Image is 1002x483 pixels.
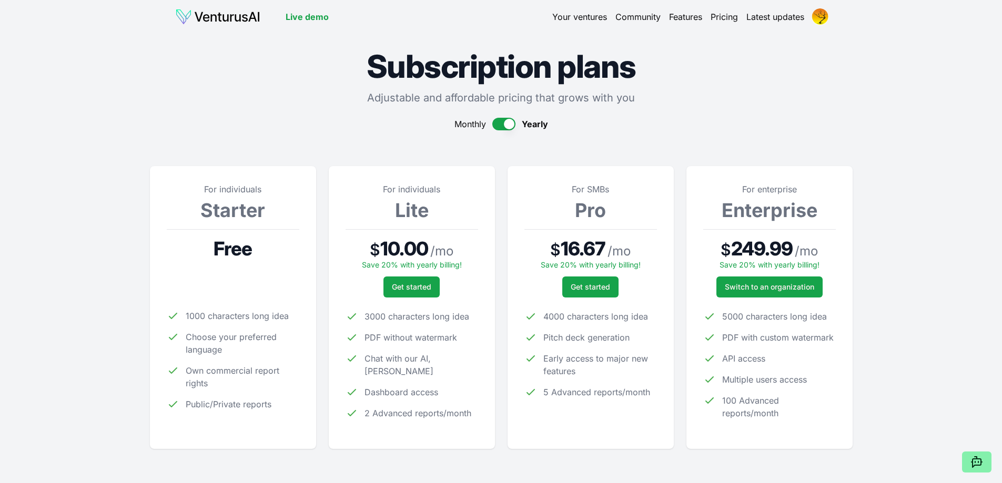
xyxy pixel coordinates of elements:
[541,260,641,269] span: Save 20% with yearly billing!
[346,183,478,196] p: For individuals
[175,8,260,25] img: logo
[722,394,836,419] span: 100 Advanced reports/month
[746,11,804,23] a: Latest updates
[812,8,828,25] img: ACg8ocLF4NSL0MLFtJQg8F-RDOSpjWOs6d0kjFAaHcggf95ZsExDr4Y=s96-c
[543,310,648,323] span: 4000 characters long idea
[608,243,631,260] span: / mo
[722,331,834,344] span: PDF with custom watermark
[561,238,606,259] span: 16.67
[731,238,793,259] span: 249.99
[186,364,299,389] span: Own commercial report rights
[150,90,853,105] p: Adjustable and affordable pricing that grows with you
[392,282,431,292] span: Get started
[669,11,702,23] a: Features
[186,310,289,322] span: 1000 characters long idea
[346,200,478,221] h3: Lite
[522,118,548,130] span: Yearly
[365,386,438,398] span: Dashboard access
[571,282,610,292] span: Get started
[795,243,818,260] span: / mo
[722,373,807,386] span: Multiple users access
[562,276,619,297] button: Get started
[716,276,823,297] a: Switch to an organization
[543,352,657,377] span: Early access to major new features
[362,260,462,269] span: Save 20% with yearly billing!
[543,331,630,344] span: Pitch deck generation
[722,352,765,365] span: API access
[720,260,819,269] span: Save 20% with yearly billing!
[524,200,657,221] h3: Pro
[454,118,486,130] span: Monthly
[167,183,299,196] p: For individuals
[711,11,738,23] a: Pricing
[615,11,661,23] a: Community
[167,200,299,221] h3: Starter
[365,310,469,323] span: 3000 characters long idea
[186,331,299,356] span: Choose your preferred language
[365,407,471,419] span: 2 Advanced reports/month
[150,50,853,82] h1: Subscription plans
[524,183,657,196] p: For SMBs
[186,398,271,410] span: Public/Private reports
[703,200,836,221] h3: Enterprise
[365,331,457,344] span: PDF without watermark
[214,238,252,259] span: Free
[430,243,453,260] span: / mo
[722,310,827,323] span: 5000 characters long idea
[552,11,607,23] a: Your ventures
[550,240,561,259] span: $
[370,240,380,259] span: $
[383,276,440,297] button: Get started
[365,352,478,377] span: Chat with our AI, [PERSON_NAME]
[543,386,650,398] span: 5 Advanced reports/month
[703,183,836,196] p: For enterprise
[721,240,731,259] span: $
[286,11,329,23] a: Live demo
[380,238,428,259] span: 10.00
